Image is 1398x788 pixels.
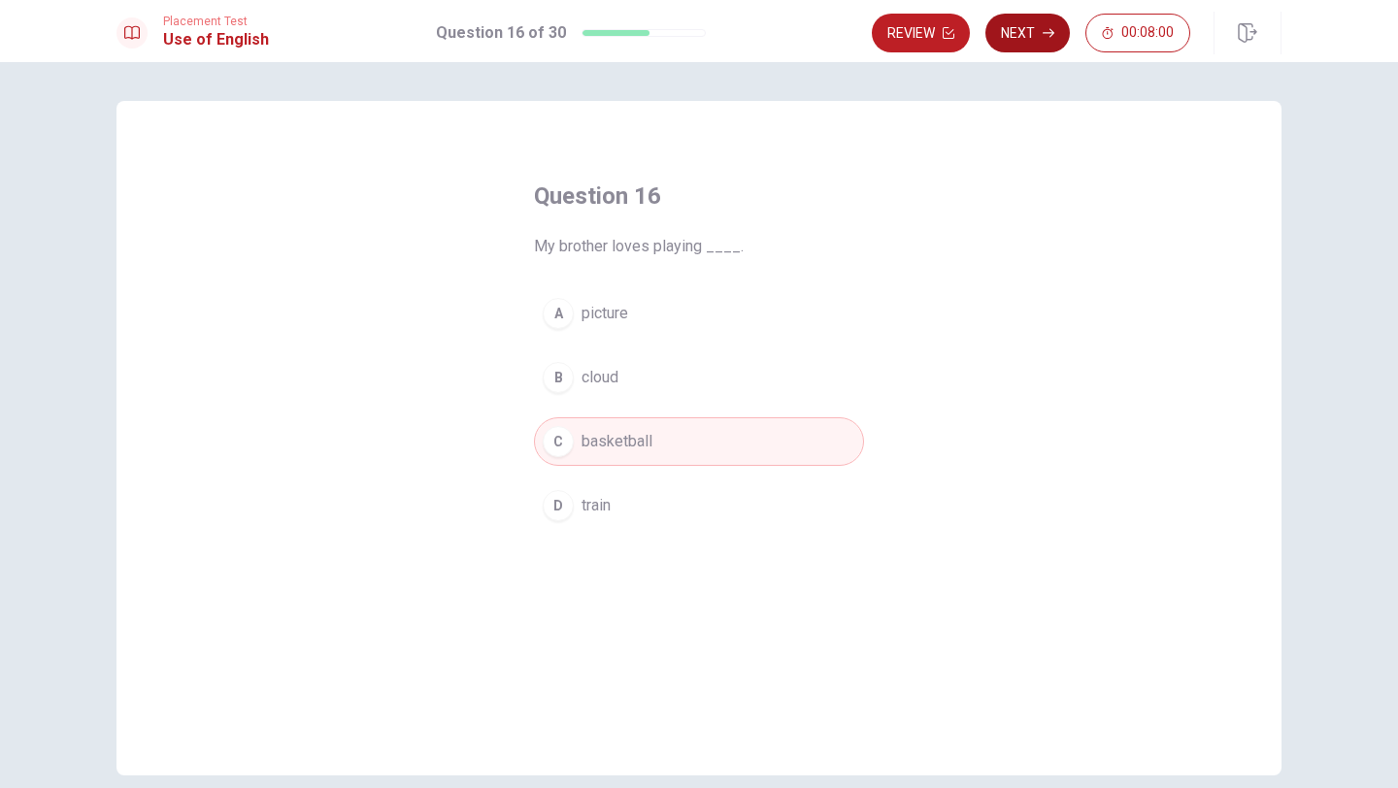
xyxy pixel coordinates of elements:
[163,15,269,28] span: Placement Test
[582,302,628,325] span: picture
[582,494,611,517] span: train
[534,417,864,466] button: Cbasketball
[985,14,1070,52] button: Next
[534,235,864,258] span: My brother loves playing ____.
[543,490,574,521] div: D
[1121,25,1174,41] span: 00:08:00
[543,298,574,329] div: A
[543,362,574,393] div: B
[582,430,652,453] span: basketball
[582,366,618,389] span: cloud
[872,14,970,52] button: Review
[1085,14,1190,52] button: 00:08:00
[534,481,864,530] button: Dtrain
[534,289,864,338] button: Apicture
[534,181,864,212] h4: Question 16
[436,21,566,45] h1: Question 16 of 30
[163,28,269,51] h1: Use of English
[543,426,574,457] div: C
[534,353,864,402] button: Bcloud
